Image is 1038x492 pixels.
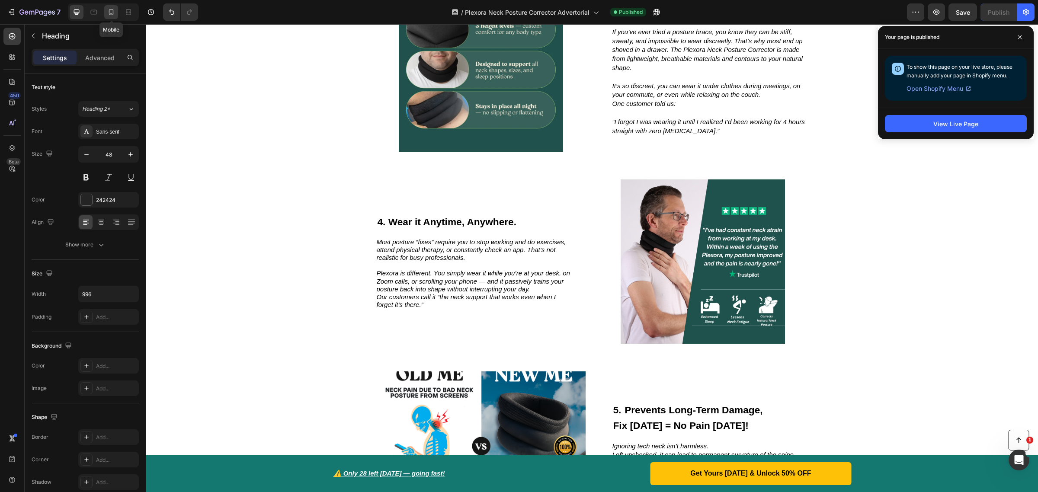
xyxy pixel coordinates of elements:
button: Show more [32,237,139,252]
button: View Live Page [885,115,1027,132]
div: Size [32,268,54,280]
span: / [461,8,463,17]
span: To show this page on your live store, please manually add your page in Shopify menu. [907,64,1012,79]
div: Background [32,340,74,352]
strong: Prevents Long-Term Damage, [479,380,617,391]
div: Shadow [32,478,51,486]
div: Shape [32,412,59,423]
p: Advanced [85,53,115,62]
p: Settings [43,53,67,62]
div: Add... [96,385,137,393]
strong: 5. [468,380,476,391]
strong: 4. Wear it Anytime, Anywhere. [232,192,371,203]
div: Size [32,148,54,160]
div: Styles [32,105,47,113]
button: 7 [3,3,64,21]
div: Image [32,384,47,392]
span: Plexora Neck Posture Corrector Advertorial [465,8,589,17]
button: Publish [980,3,1017,21]
div: Show more [65,240,106,249]
button: Heading 2* [78,101,139,117]
div: Sans-serif [96,128,137,136]
div: Border [32,433,48,441]
p: Heading [42,31,135,41]
i: It’s so discreet, you can wear it under clothes during meetings, on your commute, or even while r... [467,58,655,74]
i: Most posture “fixes” require you to stop working and do exercises, attend physical therapy, or co... [231,214,420,237]
i: “I forgot I was wearing it until I realized I’d been working for 4 hours straight with zero [MEDI... [467,94,659,110]
iframe: Intercom live chat [1009,450,1029,470]
i: If you’ve ever tried a posture brace, you know they can be stiff, sweaty, and impossible to wear ... [467,4,657,47]
div: Add... [96,313,137,321]
button: Save [948,3,977,21]
i: Left unchecked, it can lead to permanent curvature of the spine, chronic [MEDICAL_DATA], nerve is... [467,427,650,452]
span: Open Shopify Menu [907,83,963,94]
div: Color [32,196,45,204]
iframe: To enrich screen reader interactions, please activate Accessibility in Grammarly extension settings [146,24,1038,492]
a: Get Yours [DATE] & Unlock 50% OFF [504,438,705,461]
span: Heading 2* [82,105,110,113]
div: Add... [96,434,137,441]
div: Undo/Redo [163,3,198,21]
strong: Get Yours [DATE] & Unlock 50% OFF [545,445,665,453]
i: Plexora is different. You simply wear it while you’re at your desk, on Zoom calls, or scrolling y... [231,245,424,268]
div: Add... [96,479,137,486]
div: Font [32,128,42,135]
span: Save [956,9,970,16]
span: Published [619,8,643,16]
div: Publish [988,8,1009,17]
input: Auto [79,286,138,302]
div: Width [32,290,46,298]
div: Color [32,362,45,370]
img: gempages_578045059925017362-32aa8d62-4058-4a37-a8fc-7655c2a1cf68.png [453,155,662,319]
div: Text style [32,83,55,91]
div: View Live Page [933,119,978,128]
div: 242424 [96,196,137,204]
div: Add... [96,362,137,370]
i: Ignoring tech neck isn’t harmless. [467,418,563,425]
p: Your page is published [885,33,939,42]
i: Our customers call it “the neck support that works even when I forget it’s there.” [231,269,410,284]
div: Corner [32,456,49,463]
p: 7 [57,7,61,17]
u: ⚠️ Only 28 left [DATE] — going fast! [188,445,299,453]
strong: Fix [DATE] = No Pain [DATE]! [468,396,603,407]
div: 450 [8,92,21,99]
div: Padding [32,313,51,321]
div: Align [32,217,56,228]
span: 1 [1026,437,1033,444]
div: Beta [6,158,21,165]
i: One customer told us: [467,76,530,83]
div: Add... [96,456,137,464]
